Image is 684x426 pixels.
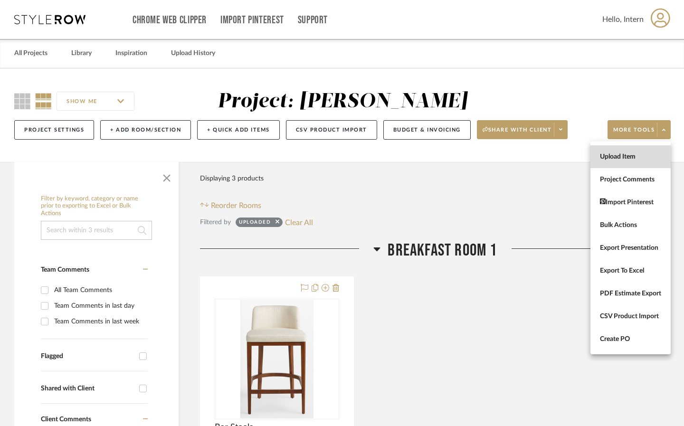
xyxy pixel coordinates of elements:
[600,290,661,298] span: PDF Estimate Export
[600,267,661,275] span: Export To Excel
[600,198,661,206] span: Import Pinterest
[600,312,661,321] span: CSV Product Import
[600,244,661,252] span: Export Presentation
[600,176,661,184] span: Project Comments
[600,221,661,229] span: Bulk Actions
[600,335,661,343] span: Create PO
[600,153,661,161] span: Upload Item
